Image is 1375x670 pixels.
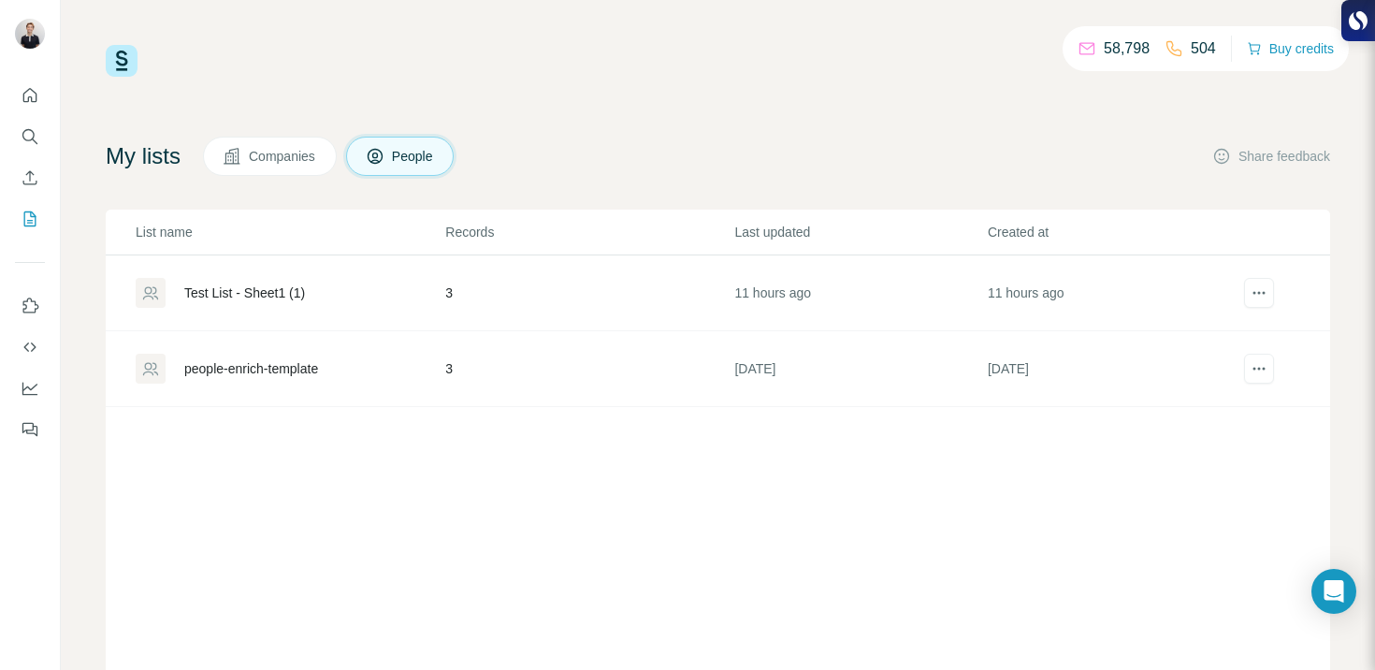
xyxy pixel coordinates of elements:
div: people-enrich-template [184,359,318,378]
span: Companies [249,147,317,166]
button: Quick start [15,79,45,112]
h4: My lists [106,141,181,171]
button: Feedback [15,413,45,446]
p: 58,798 [1104,37,1150,60]
td: 11 hours ago [987,255,1239,331]
td: [DATE] [733,331,986,407]
button: Enrich CSV [15,161,45,195]
button: My lists [15,202,45,236]
button: Dashboard [15,371,45,405]
div: Test List - Sheet1 (1) [184,284,305,302]
button: Share feedback [1212,147,1330,166]
td: 3 [444,255,733,331]
div: Open Intercom Messenger [1311,569,1356,614]
td: 11 hours ago [733,255,986,331]
img: Surfe Logo [106,45,137,77]
p: Last updated [734,223,985,241]
button: Search [15,120,45,153]
button: Buy credits [1247,36,1334,62]
button: Use Surfe on LinkedIn [15,289,45,323]
td: 3 [444,331,733,407]
p: 504 [1191,37,1216,60]
p: List name [136,223,443,241]
span: People [392,147,435,166]
img: Avatar [15,19,45,49]
button: actions [1244,354,1274,384]
p: Created at [988,223,1238,241]
button: Use Surfe API [15,330,45,364]
td: [DATE] [987,331,1239,407]
button: actions [1244,278,1274,308]
p: Records [445,223,732,241]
